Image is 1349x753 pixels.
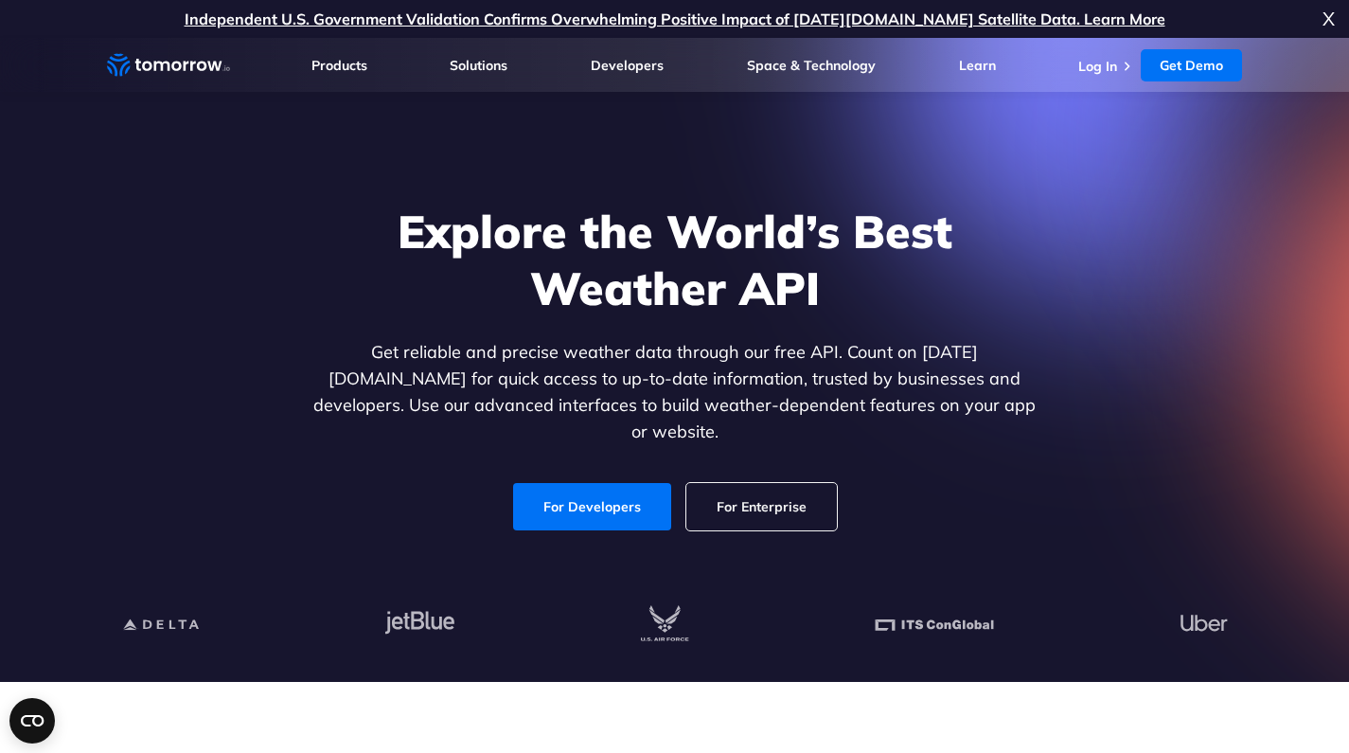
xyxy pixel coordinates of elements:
a: Independent U.S. Government Validation Confirms Overwhelming Positive Impact of [DATE][DOMAIN_NAM... [185,9,1165,28]
a: For Enterprise [686,483,837,530]
a: Solutions [450,57,507,74]
button: Open CMP widget [9,698,55,744]
a: Products [311,57,367,74]
h1: Explore the World’s Best Weather API [310,203,1040,316]
a: For Developers [513,483,671,530]
a: Log In [1078,58,1117,75]
a: Home link [107,51,230,80]
a: Space & Technology [747,57,876,74]
a: Developers [591,57,664,74]
a: Learn [959,57,996,74]
p: Get reliable and precise weather data through our free API. Count on [DATE][DOMAIN_NAME] for quic... [310,339,1040,445]
a: Get Demo [1141,49,1242,81]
